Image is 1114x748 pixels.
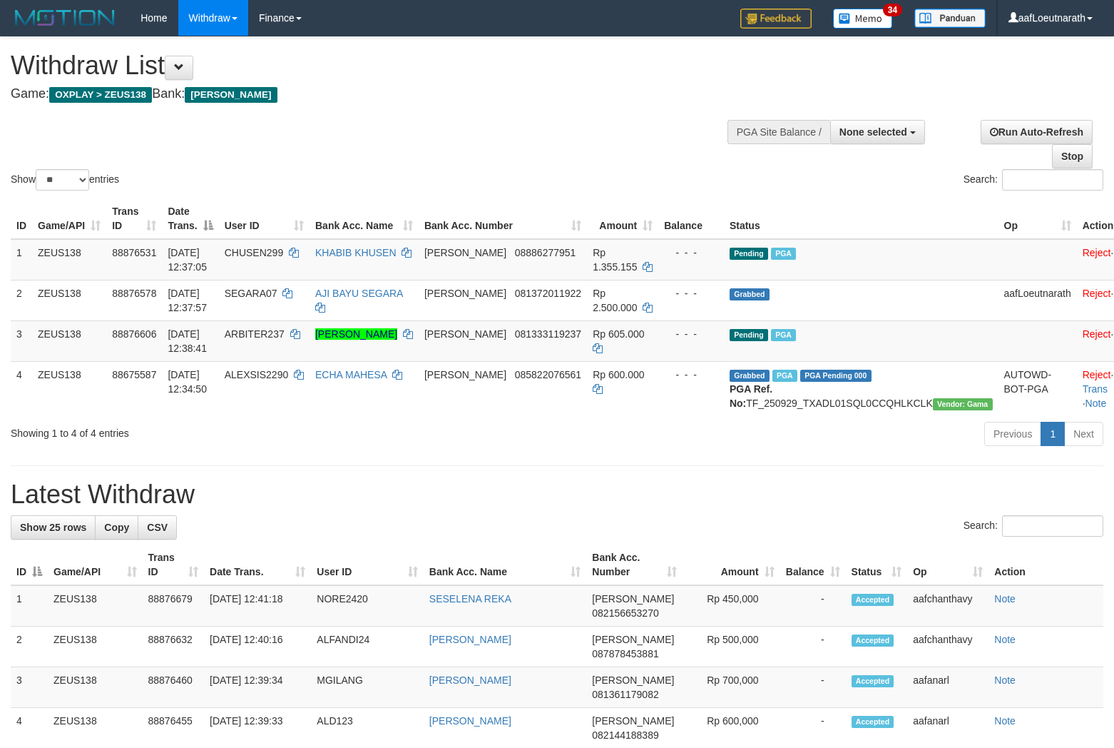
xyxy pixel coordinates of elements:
[592,729,658,741] span: Copy 082144188389 to clipboard
[1041,422,1065,446] a: 1
[138,515,177,540] a: CSV
[515,369,581,380] span: Copy 085822076561 to clipboard
[112,288,156,299] span: 88876578
[168,369,207,395] span: [DATE] 12:34:50
[11,480,1103,509] h1: Latest Withdraw
[162,198,218,239] th: Date Trans.: activate to sort column descending
[95,515,138,540] a: Copy
[185,87,277,103] span: [PERSON_NAME]
[981,120,1093,144] a: Run Auto-Refresh
[112,247,156,258] span: 88876531
[168,247,207,273] span: [DATE] 12:37:05
[833,9,893,29] img: Button%20Memo.svg
[1002,169,1103,191] input: Search:
[994,674,1016,686] a: Note
[964,515,1103,537] label: Search:
[11,198,32,239] th: ID
[106,198,162,239] th: Trans ID: activate to sort column ascending
[424,328,506,340] span: [PERSON_NAME]
[664,286,718,300] div: - - -
[730,329,768,341] span: Pending
[311,667,424,708] td: MGILANG
[11,667,48,708] td: 3
[168,328,207,354] span: [DATE] 12:38:41
[1064,422,1103,446] a: Next
[429,715,511,727] a: [PERSON_NAME]
[315,247,397,258] a: KHABIB KHUSEN
[664,368,718,382] div: - - -
[225,328,285,340] span: ARBITER237
[730,383,772,409] b: PGA Ref. No:
[143,667,205,708] td: 88876460
[730,248,768,260] span: Pending
[994,634,1016,645] a: Note
[48,667,143,708] td: ZEUS138
[11,87,728,101] h4: Game: Bank:
[112,369,156,380] span: 88675587
[1052,144,1093,168] a: Stop
[11,7,119,29] img: MOTION_logo.png
[907,585,988,627] td: aafchanthavy
[219,198,310,239] th: User ID: activate to sort column ascending
[143,545,205,585] th: Trans ID: activate to sort column ascending
[852,594,894,606] span: Accepted
[592,648,658,659] span: Copy 087878453881 to clipboard
[315,288,403,299] a: AJI BAYU SEGARA
[143,585,205,627] td: 88876679
[664,246,718,260] div: - - -
[907,667,988,708] td: aafanarl
[907,627,988,667] td: aafchanthavy
[311,627,424,667] td: ALFANDI24
[852,675,894,687] span: Accepted
[225,247,283,258] span: CHUSEN299
[914,9,986,28] img: panduan.png
[515,247,576,258] span: Copy 08886277951 to clipboard
[724,198,998,239] th: Status
[32,280,106,320] td: ZEUS138
[204,545,311,585] th: Date Trans.: activate to sort column ascending
[592,593,674,605] span: [PERSON_NAME]
[112,328,156,340] span: 88876606
[225,288,277,299] span: SEGARA07
[593,247,637,273] span: Rp 1.355.155
[998,361,1077,416] td: AUTOWD-BOT-PGA
[984,422,1041,446] a: Previous
[780,667,846,708] td: -
[11,420,454,440] div: Showing 1 to 4 of 4 entries
[994,715,1016,727] a: Note
[32,361,106,416] td: ZEUS138
[11,545,48,585] th: ID: activate to sort column descending
[1083,288,1111,299] a: Reject
[11,320,32,361] td: 3
[147,522,168,533] span: CSV
[11,51,728,80] h1: Withdraw List
[852,635,894,647] span: Accepted
[664,327,718,341] div: - - -
[32,320,106,361] td: ZEUS138
[311,585,424,627] td: NORE2420
[846,545,908,585] th: Status: activate to sort column ascending
[11,627,48,667] td: 2
[32,198,106,239] th: Game/API: activate to sort column ascending
[32,239,106,280] td: ZEUS138
[204,585,311,627] td: [DATE] 12:41:18
[11,361,32,416] td: 4
[988,545,1103,585] th: Action
[724,361,998,416] td: TF_250929_TXADL01SQL0CCQHLKCLK
[593,288,637,313] span: Rp 2.500.000
[225,369,289,380] span: ALEXSIS2290
[883,4,902,16] span: 34
[771,329,796,341] span: Marked by aafanarl
[839,126,907,138] span: None selected
[593,328,644,340] span: Rp 605.000
[11,169,119,191] label: Show entries
[1083,328,1111,340] a: Reject
[998,198,1077,239] th: Op: activate to sort column ascending
[424,288,506,299] span: [PERSON_NAME]
[11,515,96,540] a: Show 25 rows
[429,674,511,686] a: [PERSON_NAME]
[933,398,993,410] span: Vendor URL: https://trx31.1velocity.biz
[11,280,32,320] td: 2
[429,634,511,645] a: [PERSON_NAME]
[1002,515,1103,537] input: Search:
